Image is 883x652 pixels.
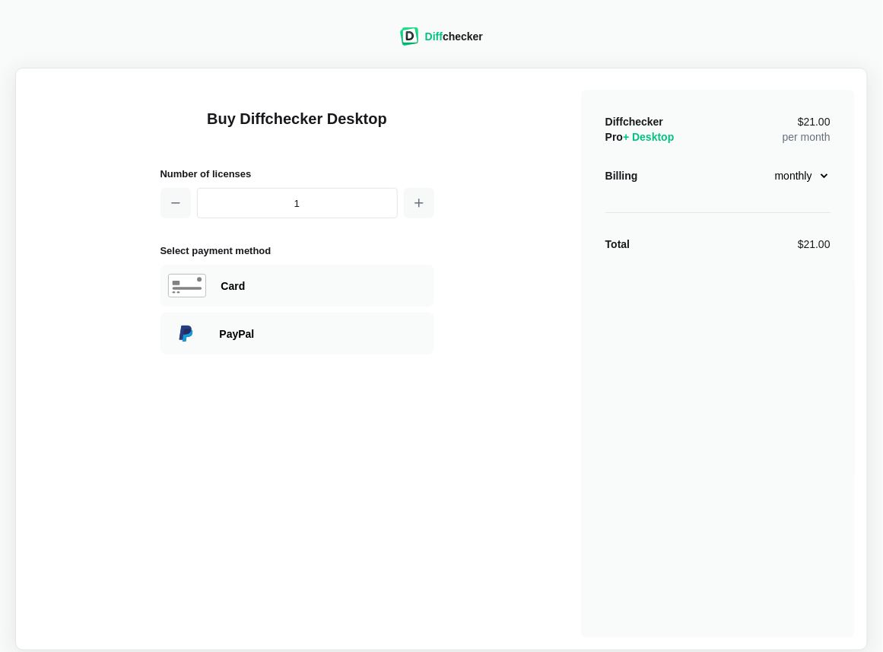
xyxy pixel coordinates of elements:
[400,36,483,48] a: Diffchecker logoDiffchecker
[783,114,831,145] div: per month
[623,131,674,143] span: + Desktop
[798,237,831,252] div: $21.00
[425,30,443,43] span: Diff
[400,27,419,46] img: Diffchecker logo
[605,131,675,143] span: Pro
[220,326,427,342] div: Paying with PayPal
[425,29,483,44] div: checker
[160,313,434,355] div: Paying with PayPal
[605,168,638,183] div: Billing
[160,108,434,148] h1: Buy Diffchecker Desktop
[160,265,434,307] div: Paying with Card
[221,278,427,294] div: Paying with Card
[798,116,831,127] span: $21.00
[197,188,398,218] input: 1
[160,243,434,259] h2: Select payment method
[160,166,434,182] h2: Number of licenses
[605,116,663,128] span: Diffchecker
[605,238,630,250] strong: Total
